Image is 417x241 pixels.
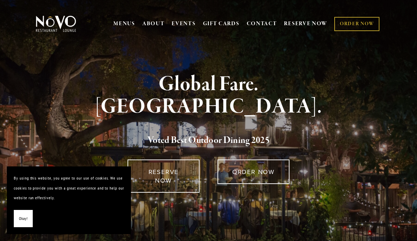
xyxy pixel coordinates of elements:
[247,17,277,30] a: CONTACT
[14,173,124,203] p: By using this website, you agree to our use of cookies. We use cookies to provide you with a grea...
[203,17,240,30] a: GIFT CARDS
[284,17,327,30] a: RESERVE NOW
[334,17,379,31] a: ORDER NOW
[14,210,33,228] button: Okay!
[217,160,289,184] a: ORDER NOW
[128,160,199,193] a: RESERVE NOW
[95,71,322,120] strong: Global Fare. [GEOGRAPHIC_DATA].
[19,214,28,224] span: Okay!
[45,133,372,148] h2: 5
[7,166,131,234] section: Cookie banner
[148,134,265,147] a: Voted Best Outdoor Dining 202
[113,20,135,27] a: MENUS
[34,15,78,32] img: Novo Restaurant &amp; Lounge
[142,20,165,27] a: ABOUT
[172,20,195,27] a: EVENTS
